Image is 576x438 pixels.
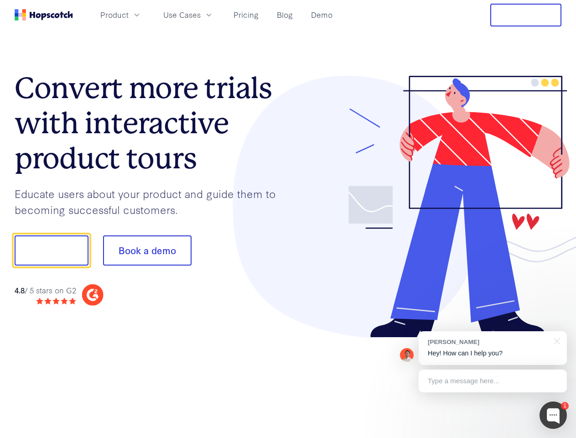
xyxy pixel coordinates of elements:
h1: Convert more trials with interactive product tours [15,71,288,176]
span: Use Cases [163,9,201,21]
p: Hey! How can I help you? [428,349,558,358]
a: Home [15,9,73,21]
a: Blog [273,7,296,22]
button: Use Cases [158,7,219,22]
button: Free Trial [490,4,561,26]
a: Demo [307,7,336,22]
button: Book a demo [103,235,192,266]
p: Educate users about your product and guide them to becoming successful customers. [15,186,288,217]
div: 1 [561,402,569,410]
button: Show me! [15,235,88,266]
a: Pricing [230,7,262,22]
strong: 4.8 [15,285,25,295]
div: / 5 stars on G2 [15,285,76,296]
button: Product [95,7,147,22]
img: Mark Spera [400,348,414,362]
div: Type a message here... [419,370,567,392]
span: Product [100,9,129,21]
div: [PERSON_NAME] [428,338,549,346]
